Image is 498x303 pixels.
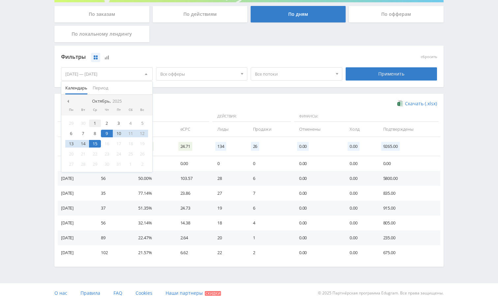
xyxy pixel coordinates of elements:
[89,119,101,127] div: 1
[125,140,137,148] div: 18
[246,230,293,245] td: 1
[397,100,437,107] a: Скачать (.xlsx)
[58,216,94,230] td: [DATE]
[377,156,440,171] td: 0.00
[113,130,125,137] div: 10
[58,230,94,245] td: [DATE]
[112,99,122,104] i: 2025
[211,201,246,216] td: 19
[65,150,77,158] div: 20
[101,140,113,148] div: 16
[343,171,376,186] td: 0.00
[246,186,293,201] td: 7
[348,142,359,151] span: 0.00
[211,122,246,137] td: Лиды
[132,156,173,171] td: 0.00%
[61,68,152,80] div: [DATE] — [DATE]
[246,216,293,230] td: 4
[297,142,309,151] span: 0.00
[293,171,343,186] td: 0.00
[94,171,132,186] td: 56
[377,230,440,245] td: 235.00
[137,160,148,168] div: 2
[343,216,376,230] td: 0.00
[251,142,260,151] span: 26
[132,171,173,186] td: 50.00%
[132,186,173,201] td: 77.14%
[377,245,440,260] td: 675.00
[397,100,403,107] img: xlsx
[80,290,100,296] span: Правила
[125,160,137,168] div: 1
[137,150,148,158] div: 26
[343,186,376,201] td: 0.00
[294,111,439,122] span: Финансы:
[293,230,343,245] td: 0.00
[246,201,293,216] td: 6
[132,216,173,230] td: 32.14%
[137,108,148,112] div: Вс
[113,119,125,127] div: 3
[293,156,343,171] td: 0.00
[343,156,376,171] td: 0.00
[255,68,332,80] span: Все потоки
[101,108,113,112] div: Чт
[293,245,343,260] td: 0.00
[89,130,101,137] div: 8
[343,122,376,137] td: Холд
[77,150,89,158] div: 21
[113,283,122,303] a: FAQ
[246,122,293,137] td: Продажи
[89,150,101,158] div: 22
[54,26,149,42] div: По локальному лендингу
[58,245,94,260] td: [DATE]
[65,130,77,137] div: 6
[90,82,111,94] button: Период
[77,108,89,112] div: Вт
[377,171,440,186] td: 5800.00
[174,122,211,137] td: eCPC
[58,171,94,186] td: [DATE]
[94,186,132,201] td: 35
[132,201,173,216] td: 51.35%
[80,283,100,303] a: Правила
[77,119,89,127] div: 30
[137,130,148,137] div: 12
[54,290,67,296] span: О нас
[58,122,94,137] td: Дата
[58,201,94,216] td: [DATE]
[377,122,440,137] td: Подтверждены
[377,201,440,216] td: 915.00
[343,201,376,216] td: 0.00
[58,156,94,171] td: [DATE]
[346,67,437,81] div: Применить
[246,171,293,186] td: 6
[65,119,77,127] div: 29
[54,283,67,303] a: О нас
[58,111,209,122] span: Данные:
[215,142,226,151] span: 134
[174,245,211,260] td: 6.62
[405,101,437,106] span: Скачать (.xlsx)
[251,6,346,22] div: По дням
[101,150,113,158] div: 23
[178,142,192,151] span: 24.71
[349,6,444,22] div: По офферам
[94,245,132,260] td: 102
[61,52,342,62] div: Фильтры
[293,201,343,216] td: 0.00
[211,156,246,171] td: 0
[293,122,343,137] td: Отменены
[89,140,101,148] div: 15
[63,82,90,94] button: Календарь
[65,82,87,94] span: Календарь
[137,140,148,148] div: 19
[54,6,149,22] div: По заказам
[58,137,94,156] td: Итого:
[421,55,437,59] button: сбросить
[94,201,132,216] td: 37
[94,216,132,230] td: 56
[89,108,101,112] div: Ср
[205,291,221,296] span: Скидки
[89,99,124,104] div: Октябрь,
